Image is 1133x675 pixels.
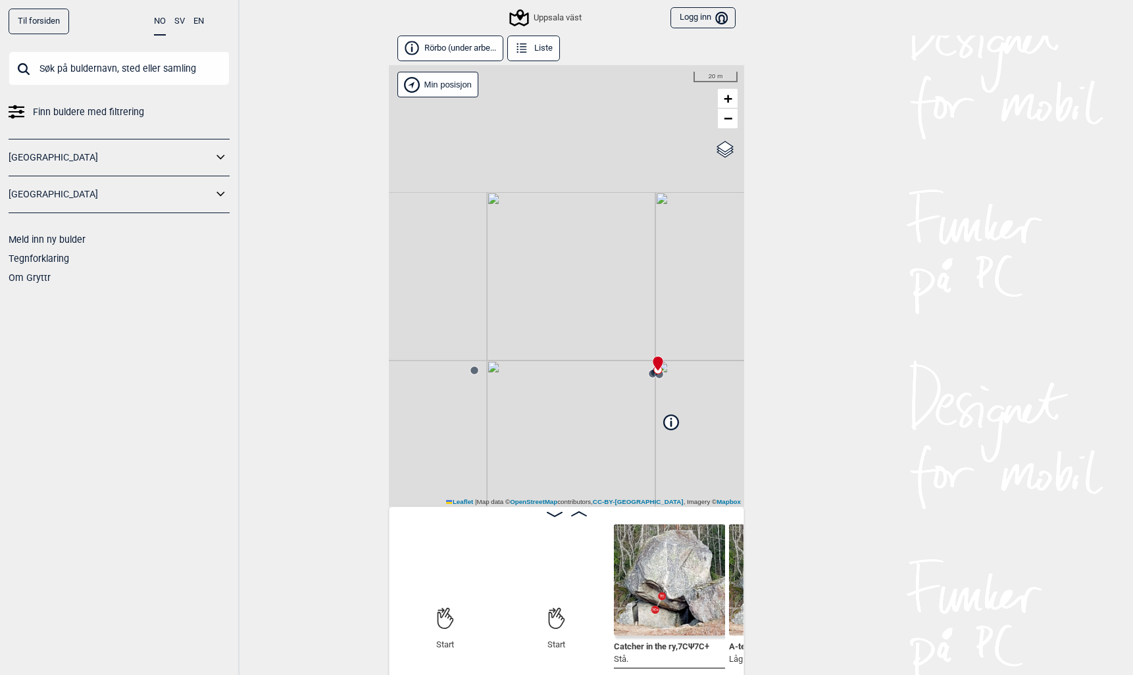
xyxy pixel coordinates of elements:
a: Mapbox [717,498,741,505]
button: Logg inn [670,7,736,29]
div: 20 m [693,72,738,82]
span: A-team , 7C [729,639,770,651]
a: Om Gryttr [9,272,51,283]
button: Liste [507,36,560,61]
button: Rörbo (under arbe... [397,36,503,61]
div: Map data © contributors, , Imagery © [443,497,744,507]
a: Zoom in [718,89,738,109]
button: EN [193,9,204,34]
p: Låg start på två krimp. [729,653,811,666]
a: [GEOGRAPHIC_DATA] [9,185,213,204]
p: Stå. [614,653,709,666]
button: SV [174,9,185,34]
span: − [724,110,732,126]
a: Tegnforklaring [9,253,69,264]
a: CC-BY-[GEOGRAPHIC_DATA] [593,498,684,505]
span: Finn buldere med filtrering [33,103,144,122]
span: | [475,498,477,505]
a: Meld inn ny bulder [9,234,86,245]
button: NO [154,9,166,36]
a: [GEOGRAPHIC_DATA] [9,148,213,167]
div: Uppsala väst [511,10,582,26]
a: Til forsiden [9,9,69,34]
a: Layers [713,135,738,164]
div: Vis min posisjon [397,72,478,97]
img: A team [729,524,840,636]
input: Søk på buldernavn, sted eller samling [9,51,230,86]
a: Leaflet [446,498,473,505]
span: + [724,90,732,107]
img: Catcher in the ry [614,524,725,636]
span: Catcher in the ry , 7C Ψ 7C+ [614,639,709,651]
a: Zoom out [718,109,738,128]
a: OpenStreetMap [510,498,557,505]
a: Finn buldere med filtrering [9,103,230,122]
